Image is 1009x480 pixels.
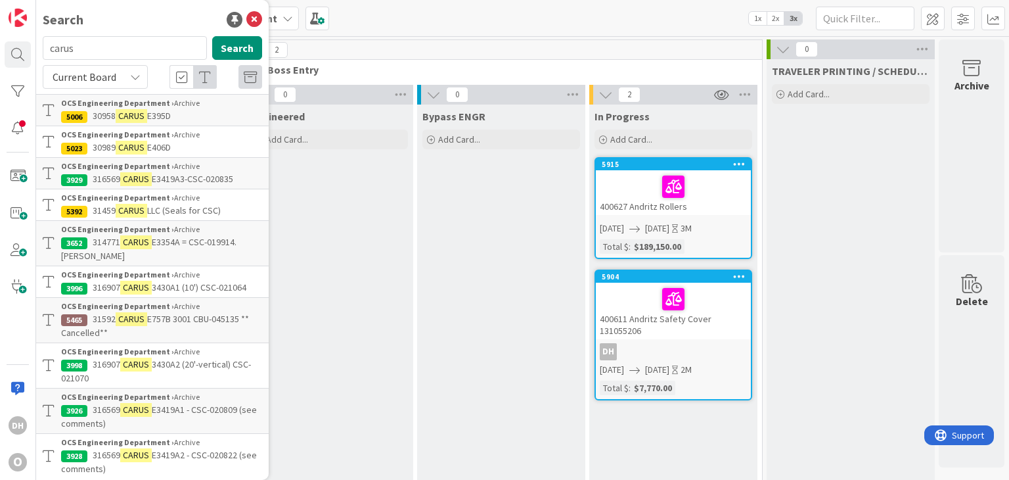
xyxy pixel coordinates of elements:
[594,157,752,259] a: 5915400627 Andritz Rollers[DATE][DATE]3MTotal $:$189,150.00
[266,133,308,145] span: Add Card...
[631,239,684,254] div: $189,150.00
[596,343,751,360] div: DH
[681,363,692,377] div: 2M
[61,301,174,311] b: OCS Engineering Department ›
[61,391,262,403] div: Archive
[596,271,751,283] div: 5904
[61,392,174,402] b: OCS Engineering Department ›
[61,97,262,109] div: Archive
[61,130,174,139] b: OCS Engineering Department ›
[956,293,988,309] div: Delete
[600,381,629,395] div: Total $
[594,270,752,400] a: 5904400611 Andritz Safety Cover 131055206DH[DATE][DATE]2MTotal $:$7,770.00
[600,222,624,235] span: [DATE]
[93,173,120,185] span: 316569
[36,94,269,126] a: OCS Engineering Department ›Archive500630958CARUSE395D
[61,193,174,203] b: OCS Engineering Department ›
[602,160,751,169] div: 5915
[61,143,87,155] div: 5023
[53,70,116,84] span: Current Board
[147,141,171,153] span: E406D
[681,222,692,235] div: 3M
[446,87,468,103] span: 0
[61,98,174,108] b: OCS Engineering Department ›
[36,157,269,189] a: OCS Engineering Department ›Archive3929316569CARUSE3419A3-CSC-020835
[61,449,257,475] span: E3419A2 - CSC-020822 (see comments)
[116,312,147,326] mark: CARUS
[28,2,60,18] span: Support
[61,360,87,372] div: 3998
[596,170,751,215] div: 400627 Andritz Rollers
[36,266,269,297] a: OCS Engineering Department ›Archive3996316907CARUS3430A1 (10') CSC-021064
[61,174,87,186] div: 3929
[600,363,624,377] span: [DATE]
[9,9,27,27] img: Visit kanbanzone.com
[120,403,152,417] mark: CARUS
[645,363,669,377] span: [DATE]
[788,88,830,100] span: Add Card...
[61,129,262,141] div: Archive
[93,204,116,216] span: 31459
[422,110,485,123] span: Bypass ENGR
[93,141,116,153] span: 30989
[629,381,631,395] span: :
[61,111,87,123] div: 5006
[816,7,914,30] input: Quick Filter...
[749,12,767,25] span: 1x
[147,204,221,216] span: LLC (Seals for CSC)
[610,133,652,145] span: Add Card...
[61,160,262,172] div: Archive
[772,64,930,78] span: TRAVELER PRINTING / SCHEDULING
[43,10,83,30] div: Search
[120,448,152,462] mark: CARUS
[9,416,27,435] div: DH
[61,347,174,356] b: OCS Engineering Department ›
[274,87,296,103] span: 0
[120,172,152,186] mark: CARUS
[629,239,631,254] span: :
[36,434,269,479] a: OCS Engineering Department ›Archive3928316569CARUSE3419A2 - CSC-020822 (see comments)
[596,283,751,339] div: 400611 Andritz Safety Cover 131055206
[600,239,629,254] div: Total $
[61,405,87,417] div: 3926
[61,314,87,326] div: 5465
[36,189,269,220] a: OCS Engineering Department ›Archive539231459CARUSLLC (Seals for CSC)
[594,110,650,123] span: In Progress
[116,204,147,218] mark: CARUS
[43,36,207,60] input: Search for title...
[438,133,480,145] span: Add Card...
[596,271,751,339] div: 5904400611 Andritz Safety Cover 131055206
[61,437,174,447] b: OCS Engineering Department ›
[36,220,269,266] a: OCS Engineering Department ›Archive3652314771CARUSE3354A = CSC-019914.[PERSON_NAME]
[645,222,669,235] span: [DATE]
[152,173,233,185] span: E3419A3-CSC-020835
[61,283,87,295] div: 3996
[61,346,262,358] div: Archive
[93,281,120,293] span: 316907
[265,42,288,58] span: 2
[250,110,305,123] span: Engineered
[600,343,617,360] div: DH
[61,450,87,462] div: 3928
[596,158,751,215] div: 5915400627 Andritz Rollers
[61,206,87,218] div: 5392
[93,358,120,370] span: 316907
[602,272,751,281] div: 5904
[954,78,989,93] div: Archive
[36,297,269,343] a: OCS Engineering Department ›Archive546531592CARUSE757B 3001 CBU-045135 ** Cancelled**
[61,437,262,448] div: Archive
[61,161,174,171] b: OCS Engineering Department ›
[36,126,269,157] a: OCS Engineering Department ›Archive502330989CARUSE406D
[120,235,152,249] mark: CARUS
[93,313,116,325] span: 31592
[120,281,152,295] mark: CARUS
[212,36,262,60] button: Search
[796,41,818,57] span: 0
[61,237,87,249] div: 3652
[61,269,262,281] div: Archive
[61,404,257,429] span: E3419A1 - CSC-020809 (see comments)
[631,381,675,395] div: $7,770.00
[784,12,802,25] span: 3x
[93,449,120,461] span: 316569
[61,270,174,279] b: OCS Engineering Department ›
